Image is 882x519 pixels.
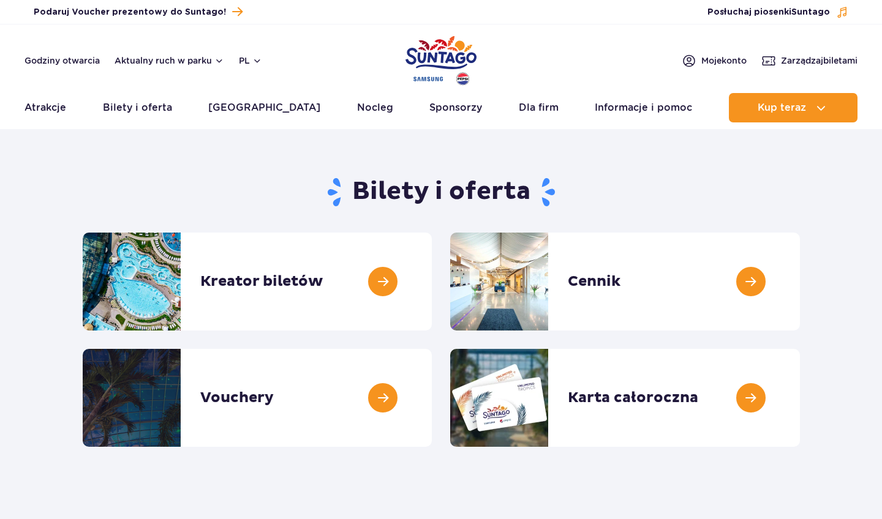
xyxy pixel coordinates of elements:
[791,8,830,17] span: Suntago
[701,54,747,67] span: Moje konto
[34,4,243,20] a: Podaruj Voucher prezentowy do Suntago!
[239,54,262,67] button: pl
[103,93,172,122] a: Bilety i oferta
[758,102,806,113] span: Kup teraz
[115,56,224,65] button: Aktualny ruch w parku
[34,6,226,18] span: Podaruj Voucher prezentowy do Suntago!
[729,93,858,122] button: Kup teraz
[357,93,393,122] a: Nocleg
[707,6,848,18] button: Posłuchaj piosenkiSuntago
[405,31,477,87] a: Park of Poland
[83,176,800,208] h1: Bilety i oferta
[519,93,559,122] a: Dla firm
[781,54,858,67] span: Zarządzaj biletami
[208,93,320,122] a: [GEOGRAPHIC_DATA]
[429,93,482,122] a: Sponsorzy
[707,6,830,18] span: Posłuchaj piosenki
[761,53,858,68] a: Zarządzajbiletami
[682,53,747,68] a: Mojekonto
[595,93,692,122] a: Informacje i pomoc
[24,54,100,67] a: Godziny otwarcia
[24,93,66,122] a: Atrakcje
